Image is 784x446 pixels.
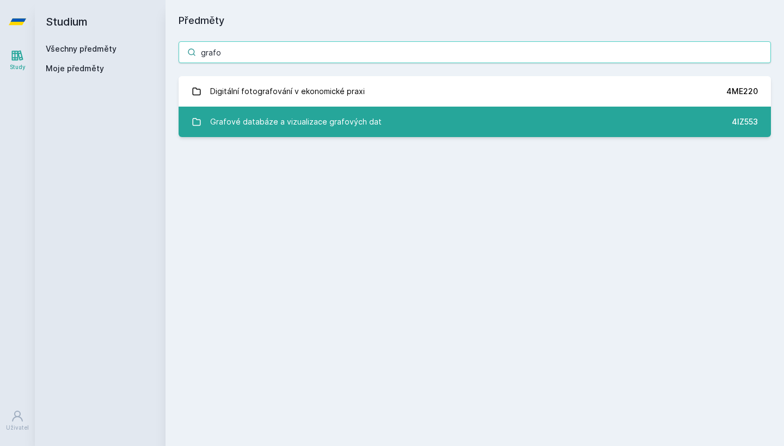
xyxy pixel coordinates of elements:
[2,44,33,77] a: Study
[179,13,771,28] h1: Předměty
[210,111,382,133] div: Grafové databáze a vizualizace grafových dat
[726,86,758,97] div: 4ME220
[2,404,33,437] a: Uživatel
[10,63,26,71] div: Study
[46,44,117,53] a: Všechny předměty
[6,424,29,432] div: Uživatel
[179,76,771,107] a: Digitální fotografování v ekonomické praxi 4ME220
[46,63,104,74] span: Moje předměty
[210,80,365,102] div: Digitální fotografování v ekonomické praxi
[179,107,771,137] a: Grafové databáze a vizualizace grafových dat 4IZ553
[732,116,758,127] div: 4IZ553
[179,41,771,63] input: Název nebo ident předmětu…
